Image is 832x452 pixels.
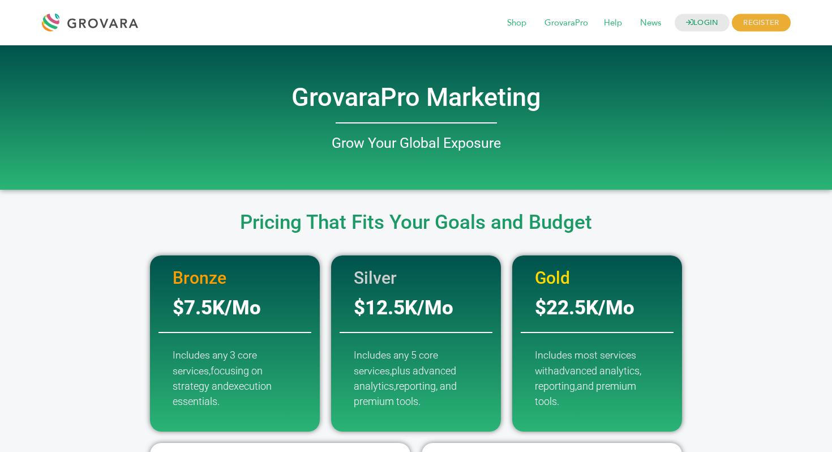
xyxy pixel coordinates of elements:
h2: Bronze [173,270,314,287]
h2: Pricing That Fits Your Goals and Budget [93,212,739,232]
span: Includes any 5 core services, [354,349,438,377]
span: focusing on strategy and [173,365,263,393]
h2: Silver [354,270,495,287]
span: and premium tools. [535,380,636,407]
span: GrovaraPro [537,12,596,34]
h2: GrovaraPro Marketing [93,85,739,110]
span: News [632,12,669,34]
a: News [632,17,669,29]
span: REGISTER [732,14,790,32]
a: GrovaraPro [537,17,596,29]
a: Shop [499,17,534,29]
span: Includes any 3 core services, [173,349,257,377]
span: plus advanced analytics,r [354,365,456,393]
h2: $12.5K/Mo [354,298,495,318]
a: Help [596,17,630,29]
span: Grow Your Global Exposure [332,135,501,151]
h2: $7.5K/Mo [173,298,314,318]
span: Shop [499,12,534,34]
span: eporting, and premium tools. [354,380,457,407]
h2: Gold [535,270,676,287]
a: LOGIN [675,14,730,32]
span: Help [596,12,630,34]
span: advanced analytics, reporting, [535,365,641,393]
h2: $22.5K/Mo [535,298,676,318]
span: Includes most services with [535,349,636,377]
